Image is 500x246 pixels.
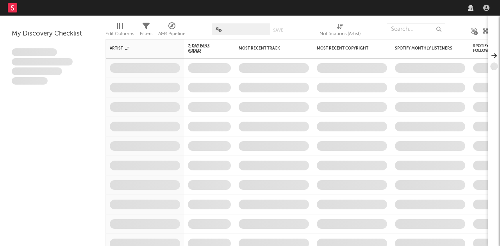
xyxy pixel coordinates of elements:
[239,46,297,51] div: Most Recent Track
[140,29,152,39] div: Filters
[387,23,445,35] input: Search...
[12,67,62,75] span: Praesent ac interdum
[140,19,152,42] div: Filters
[105,29,134,39] div: Edit Columns
[320,19,361,42] div: Notifications (Artist)
[110,46,168,51] div: Artist
[188,44,219,53] span: 7-Day Fans Added
[158,29,186,39] div: A&R Pipeline
[12,48,57,56] span: Lorem ipsum dolor
[273,28,283,32] button: Save
[158,19,186,42] div: A&R Pipeline
[12,29,94,39] div: My Discovery Checklist
[12,77,48,85] span: Aliquam viverra
[395,46,454,51] div: Spotify Monthly Listeners
[317,46,375,51] div: Most Recent Copyright
[320,29,361,39] div: Notifications (Artist)
[12,58,73,66] span: Integer aliquet in purus et
[105,19,134,42] div: Edit Columns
